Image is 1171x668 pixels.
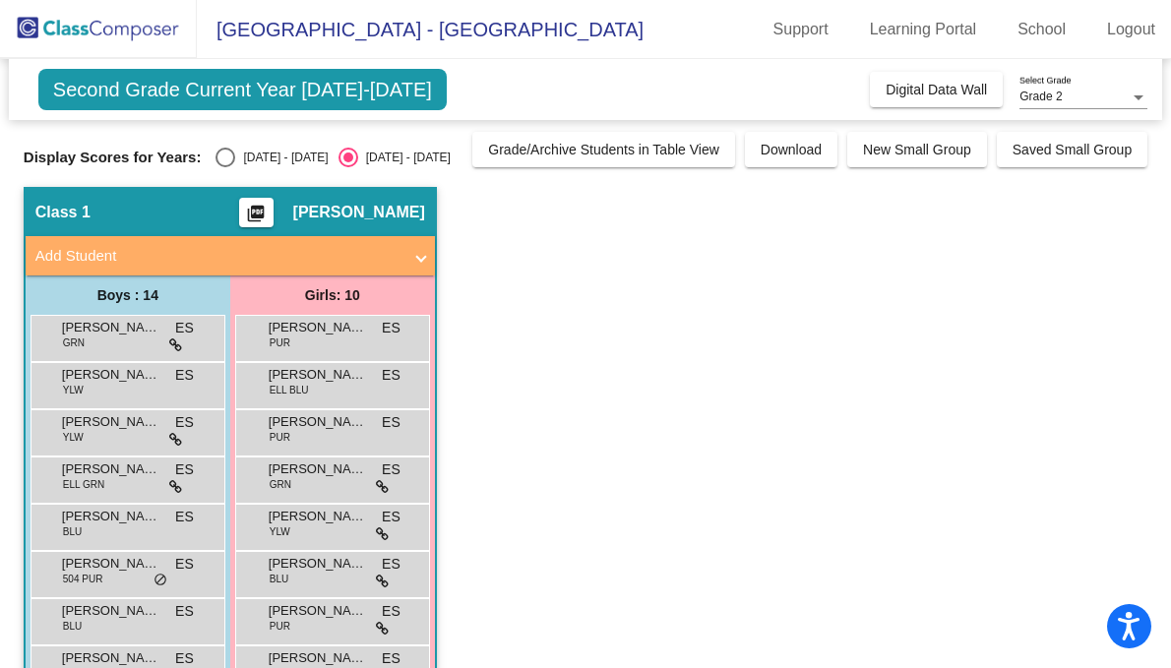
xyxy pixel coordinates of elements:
[38,69,447,110] span: Second Grade Current Year [DATE]-[DATE]
[62,507,160,526] span: [PERSON_NAME]
[269,601,367,621] span: [PERSON_NAME]
[26,275,230,315] div: Boys : 14
[382,412,401,433] span: ES
[62,554,160,574] span: [PERSON_NAME]
[270,524,290,539] span: YLW
[35,245,401,268] mat-panel-title: Add Student
[63,430,84,445] span: YLW
[863,142,971,157] span: New Small Group
[62,318,160,337] span: [PERSON_NAME]
[175,601,194,622] span: ES
[63,572,103,586] span: 504 PUR
[175,412,194,433] span: ES
[270,383,309,397] span: ELL BLU
[62,601,160,621] span: [PERSON_NAME]
[197,14,644,45] span: [GEOGRAPHIC_DATA] - [GEOGRAPHIC_DATA]
[382,601,401,622] span: ES
[235,149,328,166] div: [DATE] - [DATE]
[269,365,367,385] span: [PERSON_NAME]
[269,412,367,432] span: [PERSON_NAME]
[382,365,401,386] span: ES
[62,459,160,479] span: [PERSON_NAME] Smoliarenko
[269,507,367,526] span: [PERSON_NAME]
[382,554,401,575] span: ES
[175,365,194,386] span: ES
[270,619,290,634] span: PUR
[745,132,837,167] button: Download
[270,572,288,586] span: BLU
[886,82,987,97] span: Digital Data Wall
[758,14,844,45] a: Support
[35,203,91,222] span: Class 1
[293,203,425,222] span: [PERSON_NAME]
[270,335,290,350] span: PUR
[870,72,1003,107] button: Digital Data Wall
[269,459,367,479] span: [PERSON_NAME]
[847,132,987,167] button: New Small Group
[1091,14,1171,45] a: Logout
[358,149,451,166] div: [DATE] - [DATE]
[175,318,194,338] span: ES
[63,619,82,634] span: BLU
[761,142,822,157] span: Download
[269,318,367,337] span: [PERSON_NAME]
[62,412,160,432] span: [PERSON_NAME]
[270,430,290,445] span: PUR
[63,335,85,350] span: GRN
[270,477,291,492] span: GRN
[216,148,450,167] mat-radio-group: Select an option
[175,459,194,480] span: ES
[175,507,194,527] span: ES
[269,554,367,574] span: [PERSON_NAME]
[1019,90,1062,103] span: Grade 2
[382,507,401,527] span: ES
[239,198,274,227] button: Print Students Details
[997,132,1147,167] button: Saved Small Group
[62,648,160,668] span: [PERSON_NAME]
[488,142,719,157] span: Grade/Archive Students in Table View
[244,204,268,231] mat-icon: picture_as_pdf
[26,236,435,275] mat-expansion-panel-header: Add Student
[472,132,735,167] button: Grade/Archive Students in Table View
[24,149,202,166] span: Display Scores for Years:
[269,648,367,668] span: [PERSON_NAME]
[1002,14,1081,45] a: School
[175,554,194,575] span: ES
[154,573,167,588] span: do_not_disturb_alt
[854,14,993,45] a: Learning Portal
[382,318,401,338] span: ES
[63,383,84,397] span: YLW
[382,459,401,480] span: ES
[230,275,435,315] div: Girls: 10
[63,477,104,492] span: ELL GRN
[1013,142,1132,157] span: Saved Small Group
[63,524,82,539] span: BLU
[62,365,160,385] span: [PERSON_NAME]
